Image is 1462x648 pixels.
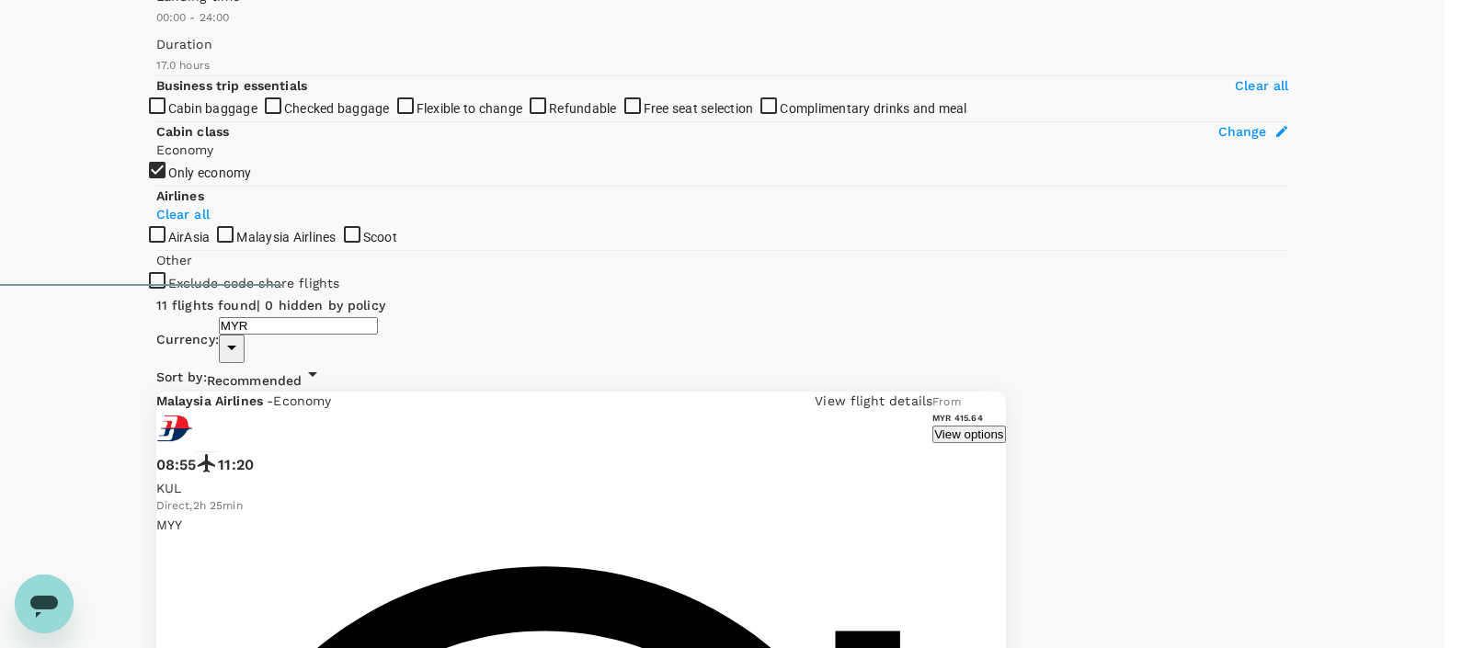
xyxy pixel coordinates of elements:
[267,393,273,408] span: -
[273,393,331,408] span: Economy
[156,410,193,447] img: MH
[156,454,197,476] p: 08:55
[156,479,933,497] p: KUL
[156,497,933,516] div: Direct , 2h 25min
[156,393,268,408] span: Malaysia Airlines
[156,296,1006,316] div: 11 flights found | 0 hidden by policy
[932,395,961,408] span: From
[156,330,219,350] span: Currency :
[156,368,207,388] span: Sort by :
[156,516,933,534] p: MYY
[932,412,1005,424] h6: MYR 415.64
[815,392,932,410] p: View flight details
[15,574,74,633] iframe: Button to launch messaging window
[218,454,254,476] p: 11:20
[932,426,1005,443] button: View options
[219,335,245,363] button: Open
[207,373,303,388] span: Recommended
